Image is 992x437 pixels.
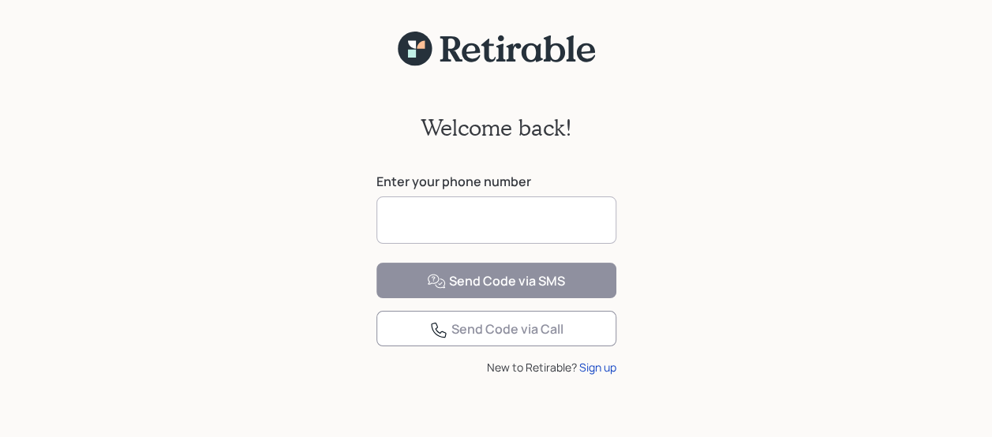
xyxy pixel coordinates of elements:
div: Sign up [579,359,616,375]
div: New to Retirable? [376,359,616,375]
h2: Welcome back! [421,114,572,141]
div: Send Code via SMS [427,272,565,291]
button: Send Code via Call [376,311,616,346]
div: Send Code via Call [429,320,563,339]
button: Send Code via SMS [376,263,616,298]
label: Enter your phone number [376,173,616,190]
